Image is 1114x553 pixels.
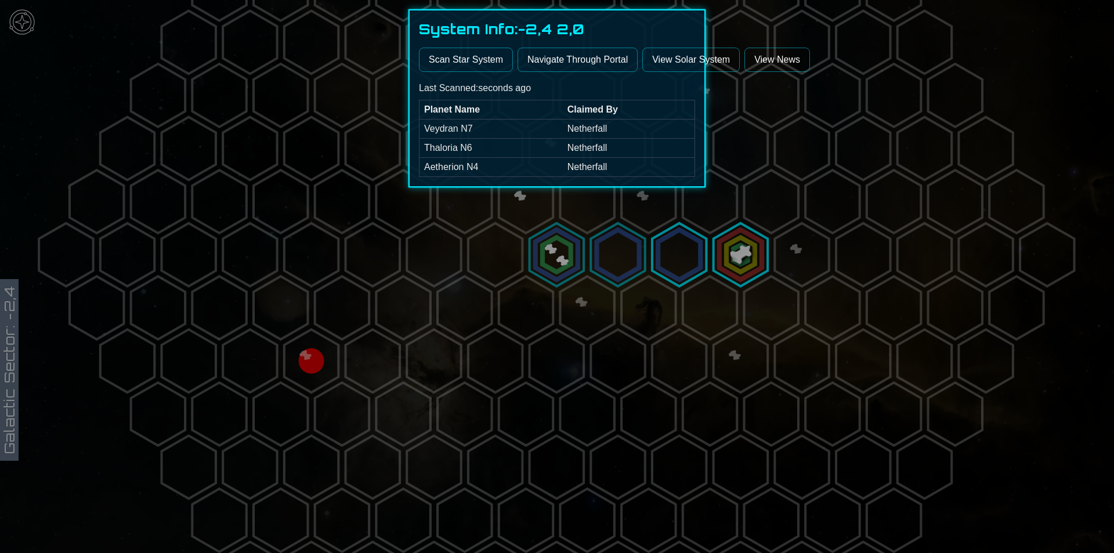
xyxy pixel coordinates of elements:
a: View Solar System [642,48,740,72]
td: Netherfall [563,158,695,177]
td: Veydran N7 [419,120,563,139]
th: Claimed By [563,100,695,120]
a: View News [744,48,810,72]
p: Last Scanned: seconds ago [419,81,695,95]
td: Aetherion N4 [419,158,563,177]
button: Scan Star System [419,48,513,72]
td: Netherfall [563,139,695,158]
h1: System Info: -2,4 2,0 [419,20,695,38]
td: Thaloria N6 [419,139,563,158]
img: menu [5,5,39,39]
td: Netherfall [563,120,695,139]
th: Planet Name [419,100,563,120]
button: Navigate Through Portal [518,48,638,72]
